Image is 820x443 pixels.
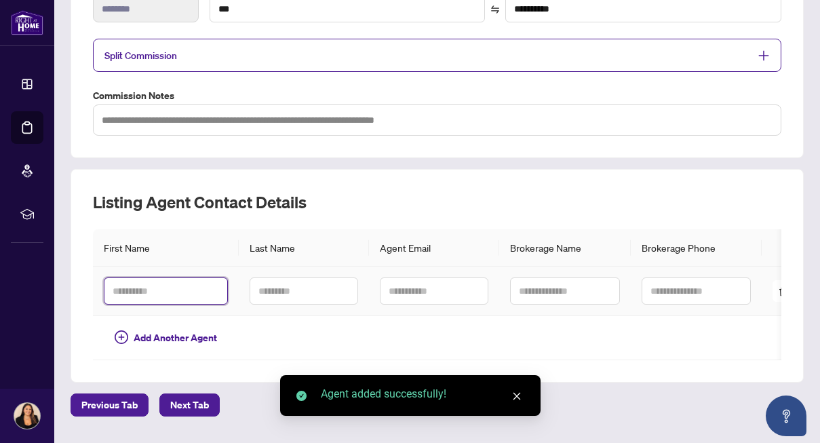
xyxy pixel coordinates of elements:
[93,88,781,103] label: Commission Notes
[779,287,788,296] span: delete
[14,403,40,429] img: Profile Icon
[93,191,781,213] h2: Listing Agent Contact Details
[170,394,209,416] span: Next Tab
[490,5,500,14] span: swap
[509,389,524,404] a: Close
[93,39,781,72] div: Split Commission
[134,330,217,345] span: Add Another Agent
[631,229,762,267] th: Brokerage Phone
[159,393,220,417] button: Next Tab
[321,386,524,402] div: Agent added successfully!
[11,10,43,35] img: logo
[71,393,149,417] button: Previous Tab
[115,330,128,344] span: plus-circle
[369,229,499,267] th: Agent Email
[512,391,522,401] span: close
[239,229,369,267] th: Last Name
[499,229,630,267] th: Brokerage Name
[93,229,239,267] th: First Name
[758,50,770,62] span: plus
[296,391,307,401] span: check-circle
[104,50,177,62] span: Split Commission
[766,396,806,436] button: Open asap
[104,327,228,349] button: Add Another Agent
[81,394,138,416] span: Previous Tab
